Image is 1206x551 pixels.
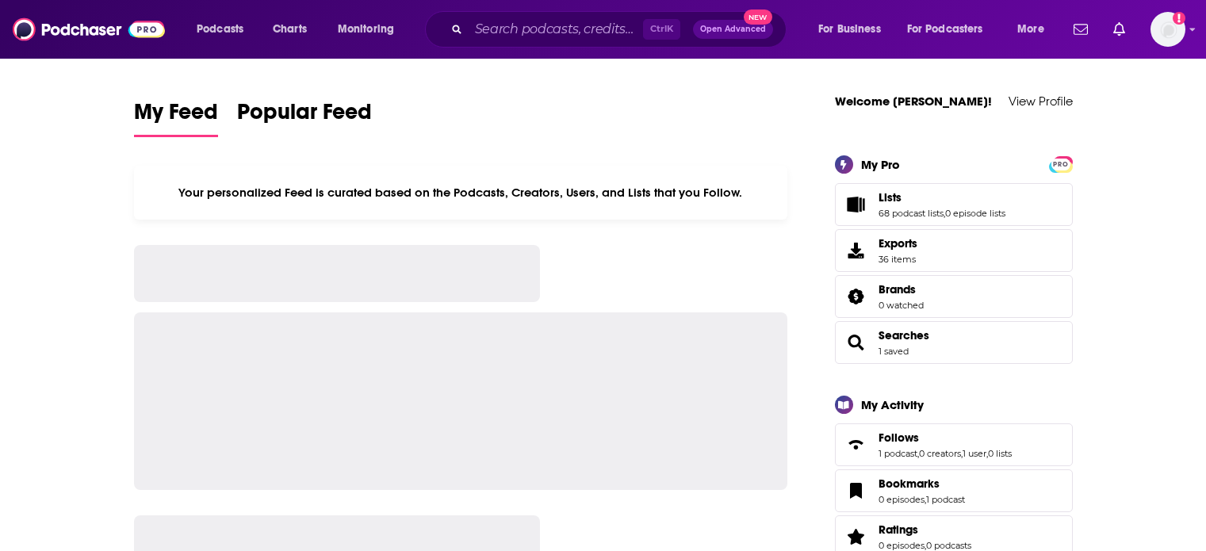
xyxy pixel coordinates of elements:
[1006,17,1064,42] button: open menu
[835,469,1073,512] span: Bookmarks
[440,11,802,48] div: Search podcasts, credits, & more...
[879,476,940,491] span: Bookmarks
[879,282,916,297] span: Brands
[1150,12,1185,47] button: Show profile menu
[879,476,965,491] a: Bookmarks
[327,17,415,42] button: open menu
[963,448,986,459] a: 1 user
[840,526,872,548] a: Ratings
[879,208,944,219] a: 68 podcast lists
[879,540,925,551] a: 0 episodes
[807,17,901,42] button: open menu
[273,18,307,40] span: Charts
[1017,18,1044,40] span: More
[879,236,917,251] span: Exports
[835,423,1073,466] span: Follows
[879,190,1005,205] a: Lists
[643,19,680,40] span: Ctrl K
[197,18,243,40] span: Podcasts
[1107,16,1131,43] a: Show notifications dropdown
[926,494,965,505] a: 1 podcast
[835,183,1073,226] span: Lists
[835,229,1073,272] a: Exports
[693,20,773,39] button: Open AdvancedNew
[1051,159,1070,170] span: PRO
[13,14,165,44] img: Podchaser - Follow, Share and Rate Podcasts
[338,18,394,40] span: Monitoring
[919,448,961,459] a: 0 creators
[879,282,924,297] a: Brands
[700,25,766,33] span: Open Advanced
[237,98,372,137] a: Popular Feed
[840,285,872,308] a: Brands
[907,18,983,40] span: For Podcasters
[988,448,1012,459] a: 0 lists
[861,397,924,412] div: My Activity
[879,430,919,445] span: Follows
[237,98,372,135] span: Popular Feed
[840,193,872,216] a: Lists
[925,494,926,505] span: ,
[840,480,872,502] a: Bookmarks
[897,17,1006,42] button: open menu
[879,494,925,505] a: 0 episodes
[925,540,926,551] span: ,
[879,448,917,459] a: 1 podcast
[1067,16,1094,43] a: Show notifications dropdown
[945,208,1005,219] a: 0 episode lists
[944,208,945,219] span: ,
[986,448,988,459] span: ,
[818,18,881,40] span: For Business
[1150,12,1185,47] span: Logged in as NickG
[840,434,872,456] a: Follows
[134,98,218,137] a: My Feed
[134,166,788,220] div: Your personalized Feed is curated based on the Podcasts, Creators, Users, and Lists that you Follow.
[1150,12,1185,47] img: User Profile
[469,17,643,42] input: Search podcasts, credits, & more...
[134,98,218,135] span: My Feed
[835,275,1073,318] span: Brands
[1173,12,1185,25] svg: Add a profile image
[926,540,971,551] a: 0 podcasts
[744,10,772,25] span: New
[1051,157,1070,169] a: PRO
[879,430,1012,445] a: Follows
[840,331,872,354] a: Searches
[840,239,872,262] span: Exports
[861,157,900,172] div: My Pro
[879,300,924,311] a: 0 watched
[835,321,1073,364] span: Searches
[262,17,316,42] a: Charts
[879,346,909,357] a: 1 saved
[879,254,917,265] span: 36 items
[917,448,919,459] span: ,
[879,522,918,537] span: Ratings
[879,190,902,205] span: Lists
[186,17,264,42] button: open menu
[879,522,971,537] a: Ratings
[961,448,963,459] span: ,
[879,328,929,342] a: Searches
[835,94,992,109] a: Welcome [PERSON_NAME]!
[1009,94,1073,109] a: View Profile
